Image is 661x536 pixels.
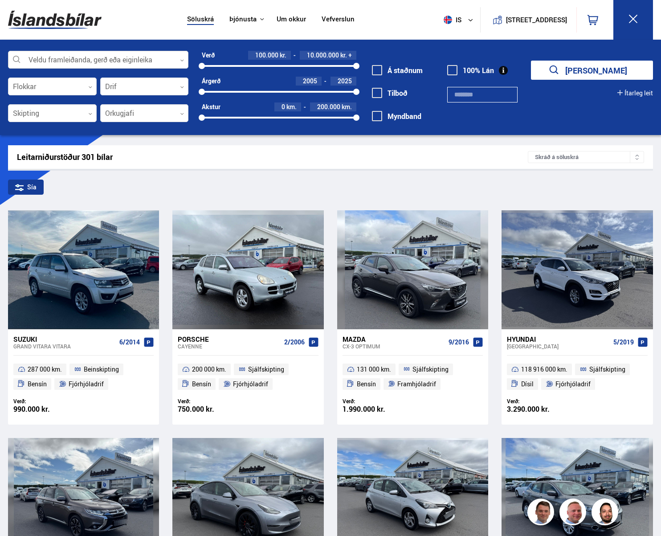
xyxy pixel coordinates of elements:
[509,16,563,24] button: [STREET_ADDRESS]
[357,364,391,375] span: 131 000 km.
[202,103,220,110] div: Akstur
[507,405,577,413] div: 3.290.000 kr.
[284,339,305,346] span: 2/2006
[187,15,214,25] a: Söluskrá
[8,5,102,34] img: G0Ugv5HjCgRt.svg
[521,379,534,389] span: Dísil
[593,500,620,527] img: nhp88E3Fdnt1Opn2.png
[372,89,408,97] label: Tilboð
[447,66,494,74] label: 100% Lán
[307,51,339,59] span: 10.000.000
[7,4,34,30] button: Open LiveChat chat widget
[444,16,452,24] img: svg+xml;base64,PHN2ZyB4bWxucz0iaHR0cDovL3d3dy53My5vcmcvMjAwMC9zdmciIHdpZHRoPSI1MTIiIGhlaWdodD0iNT...
[17,152,528,162] div: Leitarniðurstöður 301 bílar
[172,329,323,425] a: Porsche Cayenne 2/2006 200 000 km. Sjálfskipting Bensín Fjórhjóladrif Verð: 750.000 kr.
[343,405,413,413] div: 1.990.000 kr.
[531,61,653,80] button: [PERSON_NAME]
[286,103,297,110] span: km.
[84,364,119,375] span: Beinskipting
[555,379,591,389] span: Fjórhjóladrif
[303,77,317,85] span: 2005
[282,102,285,111] span: 0
[178,335,280,343] div: Porsche
[13,398,84,405] div: Verð:
[521,364,567,375] span: 118 916 000 km.
[13,335,116,343] div: Suzuki
[507,335,609,343] div: Hyundai
[613,339,634,346] span: 5/2019
[343,343,445,349] div: CX-3 OPTIMUM
[449,339,469,346] span: 9/2016
[119,339,140,346] span: 6/2014
[178,398,248,405] div: Verð:
[372,112,421,120] label: Myndband
[13,405,84,413] div: 990.000 kr.
[8,329,159,425] a: Suzuki Grand Vitara VITARA 6/2014 287 000 km. Beinskipting Bensín Fjórhjóladrif Verð: 990.000 kr.
[340,52,347,59] span: kr.
[348,52,352,59] span: +
[502,329,653,425] a: Hyundai [GEOGRAPHIC_DATA] 5/2019 118 916 000 km. Sjálfskipting Dísil Fjórhjóladrif Verð: 3.290.00...
[589,364,625,375] span: Sjálfskipting
[233,379,268,389] span: Fjórhjóladrif
[486,7,572,33] a: [STREET_ADDRESS]
[342,103,352,110] span: km.
[372,66,423,74] label: Á staðnum
[343,335,445,343] div: Mazda
[322,15,355,25] a: Vefverslun
[178,405,248,413] div: 750.000 kr.
[507,398,577,405] div: Verð:
[440,7,480,33] button: is
[255,51,278,59] span: 100.000
[561,500,588,527] img: siFngHWaQ9KaOqBr.png
[28,379,47,389] span: Bensín
[507,343,609,349] div: [GEOGRAPHIC_DATA]
[277,15,306,25] a: Um okkur
[28,364,62,375] span: 287 000 km.
[343,398,413,405] div: Verð:
[338,77,352,85] span: 2025
[357,379,376,389] span: Bensín
[397,379,436,389] span: Framhjóladrif
[202,78,220,85] div: Árgerð
[440,16,462,24] span: is
[13,343,116,349] div: Grand Vitara VITARA
[280,52,286,59] span: kr.
[528,151,644,163] div: Skráð á söluskrá
[529,500,555,527] img: FbJEzSuNWCJXmdc-.webp
[8,180,44,195] div: Sía
[69,379,104,389] span: Fjórhjóladrif
[192,364,226,375] span: 200 000 km.
[248,364,284,375] span: Sjálfskipting
[412,364,449,375] span: Sjálfskipting
[229,15,257,24] button: Þjónusta
[202,52,215,59] div: Verð
[192,379,211,389] span: Bensín
[178,343,280,349] div: Cayenne
[337,329,488,425] a: Mazda CX-3 OPTIMUM 9/2016 131 000 km. Sjálfskipting Bensín Framhjóladrif Verð: 1.990.000 kr.
[617,90,653,97] button: Ítarleg leit
[317,102,340,111] span: 200.000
